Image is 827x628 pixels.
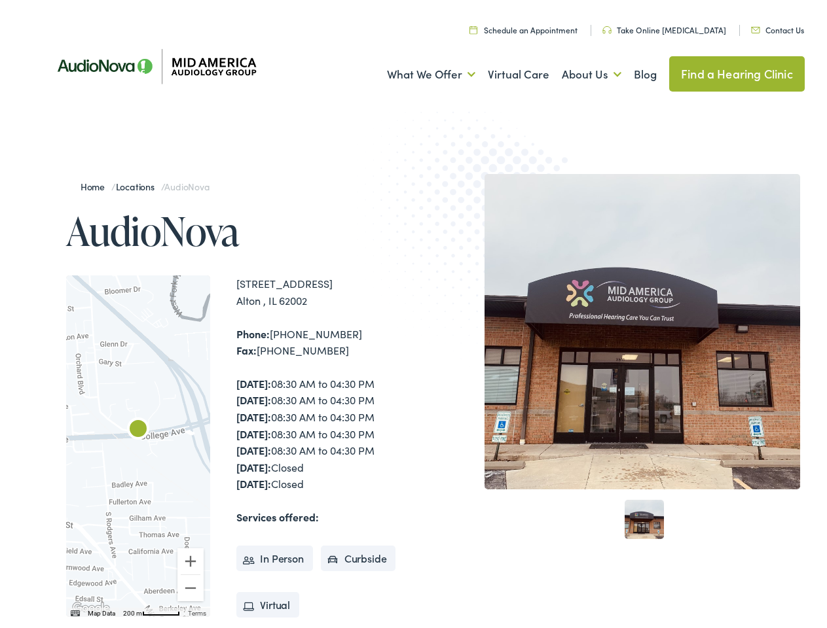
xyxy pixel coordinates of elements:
[236,406,271,420] strong: [DATE]:
[188,606,206,613] a: Terms (opens in new tab)
[123,606,142,613] span: 200 m
[236,588,299,614] li: Virtual
[236,389,271,403] strong: [DATE]:
[177,544,204,570] button: Zoom in
[236,506,319,520] strong: Services offered:
[66,205,419,249] h1: AudioNova
[236,271,419,305] div: [STREET_ADDRESS] Alton , IL 62002
[634,46,657,95] a: Blog
[669,52,805,88] a: Find a Hearing Clinic
[177,571,204,597] button: Zoom out
[469,20,578,31] a: Schedule an Appointment
[562,46,621,95] a: About Us
[236,472,271,487] strong: [DATE]:
[751,23,760,29] img: utility icon
[236,542,313,568] li: In Person
[71,605,80,614] button: Keyboard shortcuts
[469,22,477,30] img: utility icon
[488,46,549,95] a: Virtual Care
[236,423,271,437] strong: [DATE]:
[69,596,113,613] img: Google
[602,22,612,30] img: utility icon
[602,20,726,31] a: Take Online [MEDICAL_DATA]
[236,372,419,489] div: 08:30 AM to 04:30 PM 08:30 AM to 04:30 PM 08:30 AM to 04:30 PM 08:30 AM to 04:30 PM 08:30 AM to 0...
[321,542,396,568] li: Curbside
[236,456,271,470] strong: [DATE]:
[122,411,154,442] div: AudioNova
[69,596,113,613] a: Open this area in Google Maps (opens a new window)
[88,605,115,614] button: Map Data
[625,496,664,535] a: 1
[236,339,257,353] strong: Fax:
[751,20,804,31] a: Contact Us
[387,46,475,95] a: What We Offer
[81,176,210,189] span: / /
[119,604,184,613] button: Map Scale: 200 m per 54 pixels
[164,176,209,189] span: AudioNova
[236,322,419,355] div: [PHONE_NUMBER] [PHONE_NUMBER]
[81,176,111,189] a: Home
[236,372,271,387] strong: [DATE]:
[236,439,271,453] strong: [DATE]:
[236,323,270,337] strong: Phone:
[116,176,161,189] a: Locations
